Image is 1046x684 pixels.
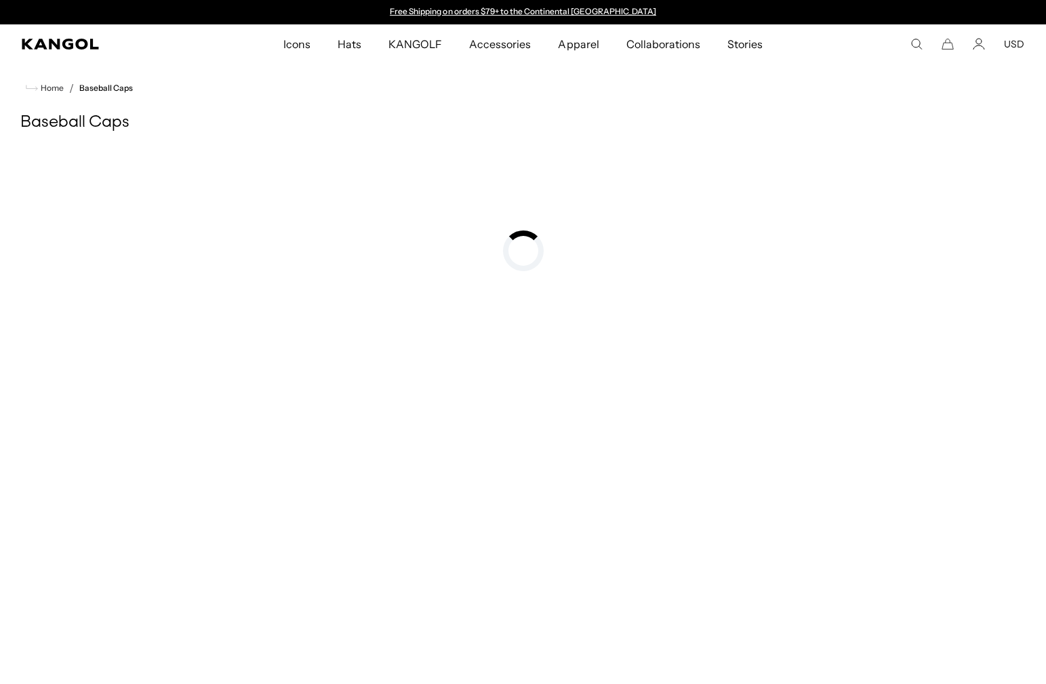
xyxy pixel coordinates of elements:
[1004,38,1024,50] button: USD
[942,38,954,50] button: Cart
[38,83,64,93] span: Home
[384,7,663,18] div: Announcement
[384,7,663,18] slideshow-component: Announcement bar
[26,82,64,94] a: Home
[910,38,923,50] summary: Search here
[613,24,714,64] a: Collaborations
[727,24,763,64] span: Stories
[20,113,1026,133] h1: Baseball Caps
[456,24,544,64] a: Accessories
[558,24,599,64] span: Apparel
[388,24,442,64] span: KANGOLF
[469,24,531,64] span: Accessories
[375,24,456,64] a: KANGOLF
[64,80,74,96] li: /
[384,7,663,18] div: 1 of 2
[714,24,776,64] a: Stories
[79,83,133,93] a: Baseball Caps
[973,38,985,50] a: Account
[22,39,187,49] a: Kangol
[283,24,310,64] span: Icons
[338,24,361,64] span: Hats
[390,6,656,16] a: Free Shipping on orders $79+ to the Continental [GEOGRAPHIC_DATA]
[626,24,700,64] span: Collaborations
[544,24,612,64] a: Apparel
[324,24,375,64] a: Hats
[270,24,324,64] a: Icons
